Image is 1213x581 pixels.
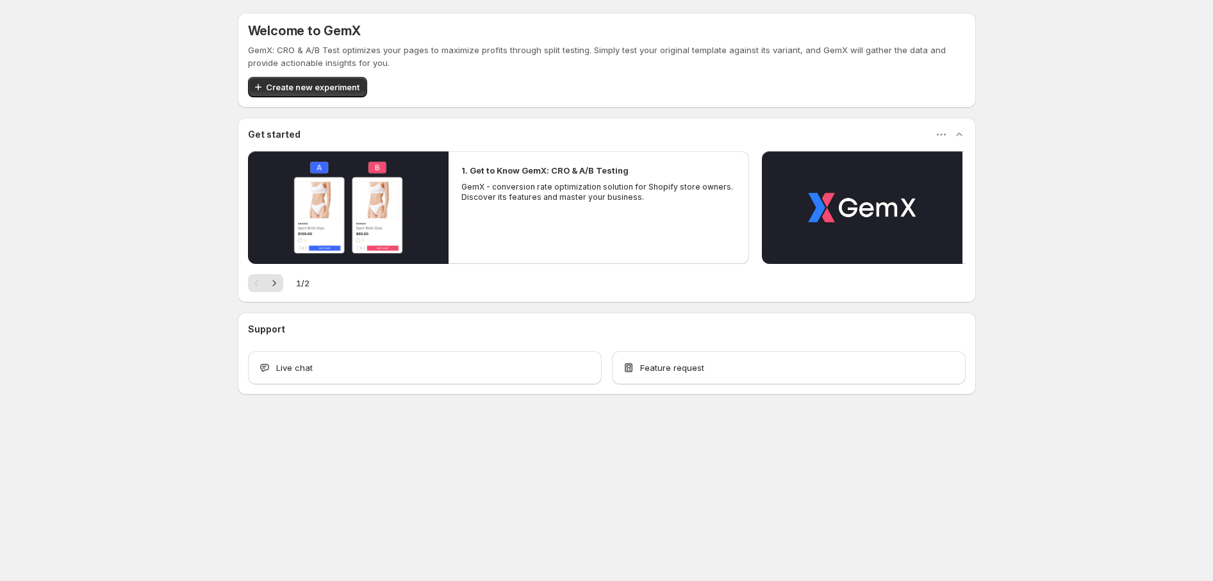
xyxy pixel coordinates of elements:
p: GemX: CRO & A/B Test optimizes your pages to maximize profits through split testing. Simply test ... [248,44,966,69]
span: Create new experiment [266,81,359,94]
nav: Pagination [248,274,283,292]
button: Create new experiment [248,77,367,97]
h3: Get started [248,128,301,141]
span: Feature request [640,361,704,374]
h3: Support [248,323,285,336]
p: GemX - conversion rate optimization solution for Shopify store owners. Discover its features and ... [461,182,737,202]
h5: Welcome to GemX [248,23,361,38]
button: Play video [248,151,449,264]
h2: 1. Get to Know GemX: CRO & A/B Testing [461,164,629,177]
span: Live chat [276,361,313,374]
button: Play video [762,151,962,264]
button: Next [265,274,283,292]
span: 1 / 2 [296,277,309,290]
